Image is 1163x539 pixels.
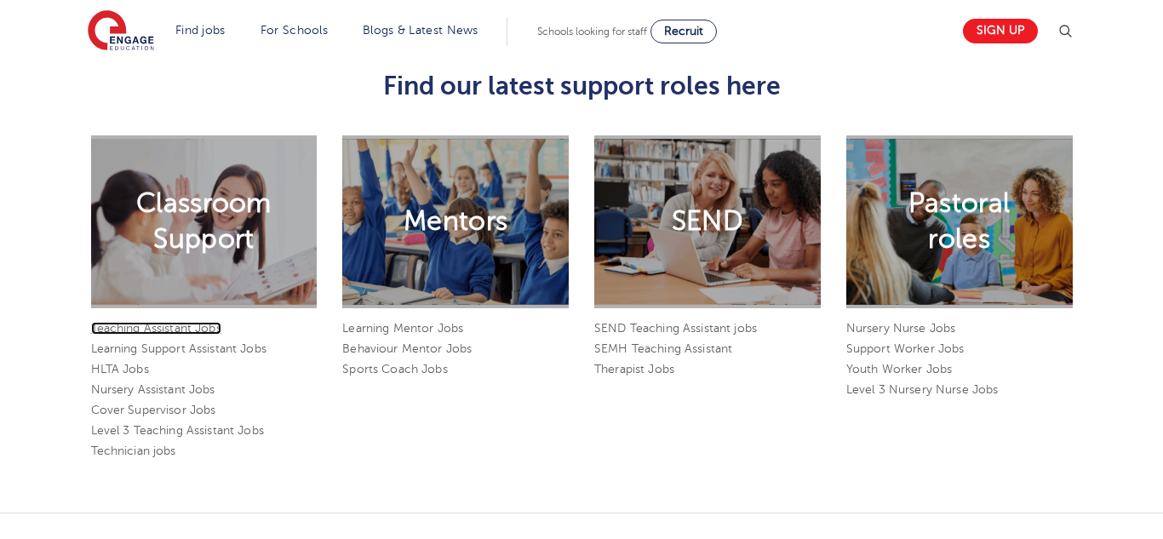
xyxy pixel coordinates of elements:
[78,72,1086,100] h3: Find our latest support roles here
[902,186,1016,257] h2: Pastoral roles
[594,363,674,376] a: Therapist Jobs
[846,322,956,335] a: Nursery Nurse Jobs
[963,19,1038,43] a: Sign up
[342,363,447,376] a: Sports Coach Jobs
[342,322,463,335] a: Learning Mentor Jobs
[136,186,272,257] h2: Classroom Support
[261,24,328,37] a: For Schools
[91,424,264,437] a: Level 3 Teaching Assistant Jobs
[363,24,478,37] a: Blogs & Latest News
[91,342,266,355] a: Learning Support Assistant Jobs
[594,322,757,335] a: SEND Teaching Assistant jobs
[664,25,703,37] span: Recruit
[650,20,717,43] a: Recruit
[91,383,215,396] a: Nursery Assistant Jobs
[846,383,999,396] a: Level 3 Nursery Nurse Jobs
[91,363,149,376] a: HLTA Jobs
[404,204,507,239] h2: Mentors
[91,322,221,335] a: Teaching Assistant Jobs
[672,204,743,239] h2: SEND
[846,342,965,355] a: Support Worker Jobs
[594,342,732,355] a: SEMH Teaching Assistant
[846,363,952,376] a: Youth Worker Jobs
[537,26,647,37] span: Schools looking for staff
[342,342,472,355] a: Behaviour Mentor Jobs
[175,24,226,37] a: Find jobs
[88,10,154,53] img: Engage Education
[91,444,176,457] a: Technician jobs
[91,404,216,416] a: Cover Supervisor Jobs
